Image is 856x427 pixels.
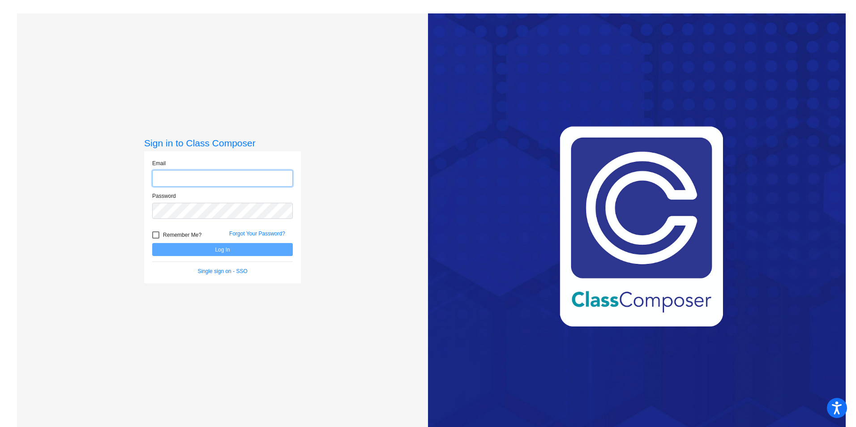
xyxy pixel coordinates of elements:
a: Forgot Your Password? [229,231,285,237]
button: Log In [152,243,293,256]
a: Single sign on - SSO [197,268,247,274]
h3: Sign in to Class Composer [144,137,301,149]
span: Remember Me? [163,230,201,240]
label: Email [152,159,166,167]
label: Password [152,192,176,200]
